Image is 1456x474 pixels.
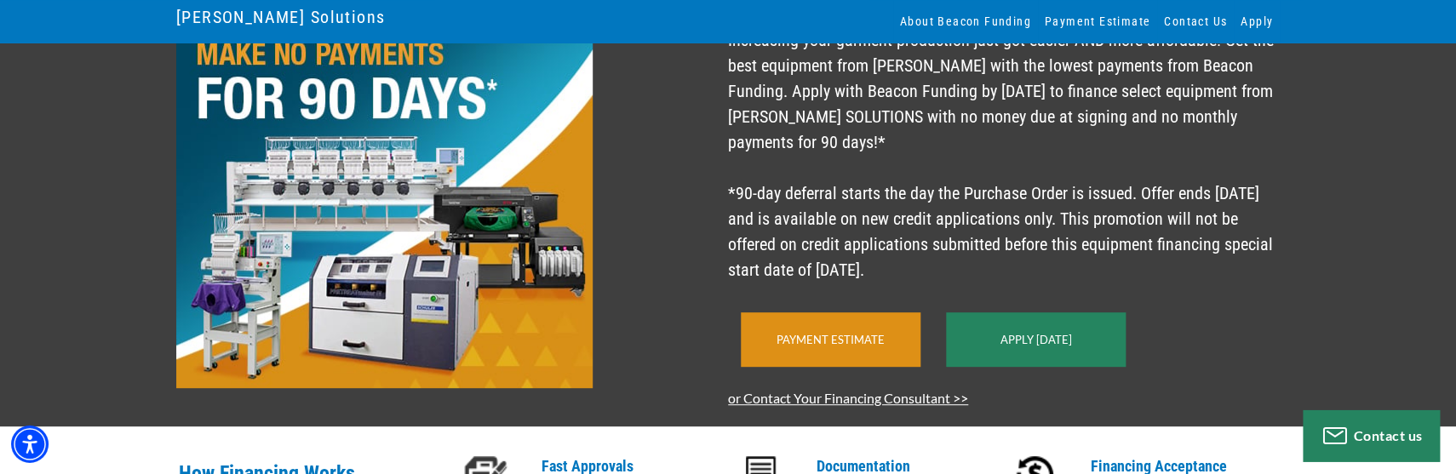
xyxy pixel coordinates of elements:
a: [PERSON_NAME] Solutions [176,3,385,31]
button: Contact us [1303,410,1439,461]
span: Contact us [1354,427,1423,443]
a: Payment Estimate [777,333,885,346]
a: or Contact Your Financing Consultant >> [728,390,968,406]
p: Increasing your garment production just got easier AND more affordable! Get the best equipment fr... [728,27,1280,283]
div: Accessibility Menu [11,425,49,463]
a: Apply [DATE] [1000,333,1072,346]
